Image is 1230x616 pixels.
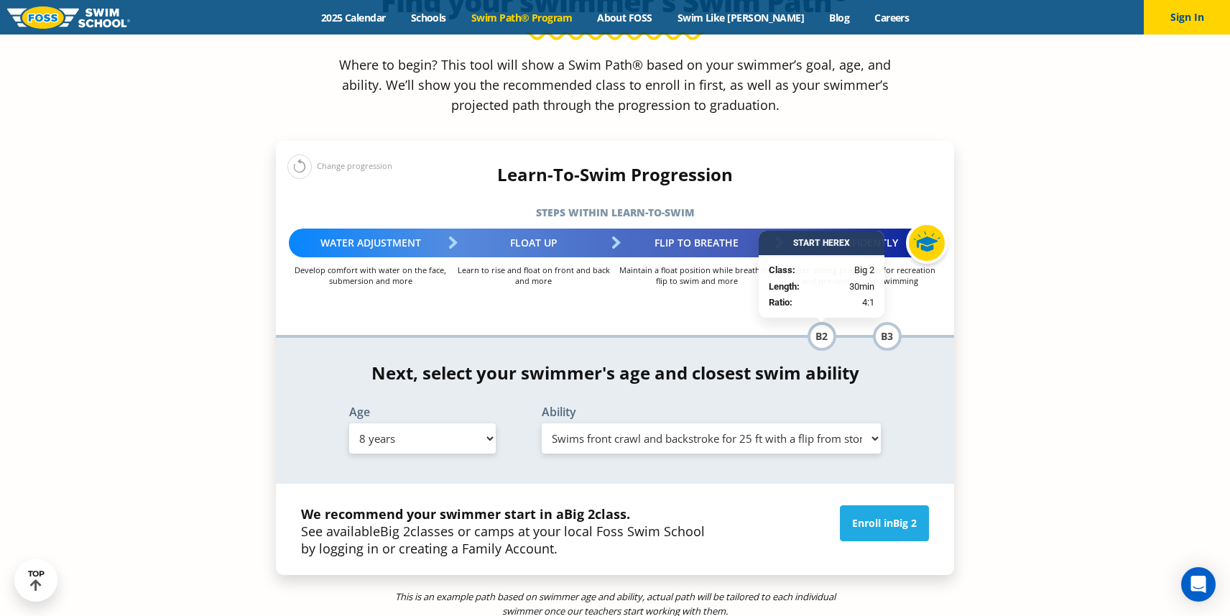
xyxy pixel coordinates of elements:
[276,165,954,185] h4: Learn-To-Swim Progression
[585,11,665,24] a: About FOSS
[287,154,392,179] div: Change progression
[817,11,862,24] a: Blog
[849,280,874,294] span: 30min
[276,203,954,223] h5: Steps within Learn-to-Swim
[398,11,458,24] a: Schools
[333,55,897,115] p: Where to begin? This tool will show a Swim Path® based on your swimmer’s goal, age, and ability. ...
[458,11,584,24] a: Swim Path® Program
[7,6,130,29] img: FOSS Swim School Logo
[665,11,817,24] a: Swim Like [PERSON_NAME]
[349,406,496,418] label: Age
[308,11,398,24] a: 2025 Calendar
[769,297,792,308] strong: Ratio:
[769,265,795,275] strong: Class:
[844,238,850,248] span: X
[840,505,929,541] a: Enroll inBig 2
[769,281,800,292] strong: Length:
[380,523,410,540] span: Big 2
[1181,567,1216,602] div: Open Intercom Messenger
[452,229,615,257] div: Float Up
[542,406,881,418] label: Ability
[452,265,615,286] p: Learn to rise and float on front and back and more
[854,263,874,277] span: Big 2
[615,265,778,286] p: Maintain a float position while breathing, flip to swim and more
[873,322,902,351] div: B3
[808,322,836,351] div: B2
[301,505,630,523] strong: We recommend your swimmer start in a class.
[893,516,917,530] span: Big 2
[564,505,595,523] span: Big 2
[289,229,452,257] div: Water Adjustment
[289,265,452,286] p: Develop comfort with water on the face, submersion and more
[759,231,884,255] div: Start Here
[276,363,954,383] h4: Next, select your swimmer's age and closest swim ability
[615,229,778,257] div: Flip to Breathe
[28,569,45,592] div: TOP
[778,229,941,257] div: Swim Confidently
[862,295,874,310] span: 4:1
[301,505,715,557] p: See available classes or camps at your local Foss Swim School by logging in or creating a Family ...
[862,11,922,24] a: Careers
